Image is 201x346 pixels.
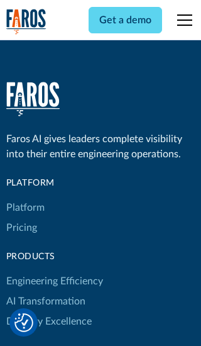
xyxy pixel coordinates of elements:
[6,9,46,35] a: home
[6,82,60,116] img: Faros Logo White
[6,250,103,264] div: products
[6,311,92,332] a: Delivery Excellence
[6,131,195,162] div: Faros AI gives leaders complete visibility into their entire engineering operations.
[170,5,195,35] div: menu
[6,198,45,218] a: Platform
[6,177,103,190] div: Platform
[6,82,60,116] a: home
[89,7,162,33] a: Get a demo
[14,313,33,332] img: Revisit consent button
[6,9,46,35] img: Logo of the analytics and reporting company Faros.
[6,218,37,238] a: Pricing
[14,313,33,332] button: Cookie Settings
[6,291,85,311] a: AI Transformation
[6,271,103,291] a: Engineering Efficiency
